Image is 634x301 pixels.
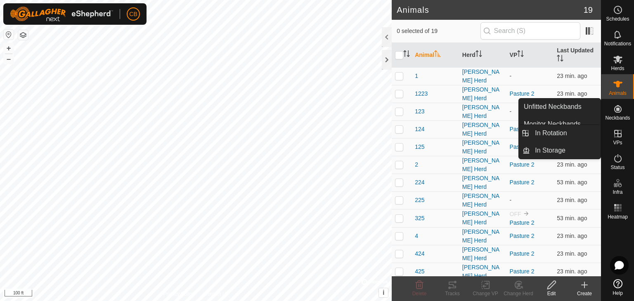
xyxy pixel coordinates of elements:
div: [PERSON_NAME] Herd [462,192,503,209]
div: Change Herd [502,290,535,297]
a: In Storage [530,142,601,159]
a: Help [601,276,634,299]
span: Status [610,165,625,170]
button: i [379,288,388,297]
app-display-virtual-paddock-transition: - [510,73,512,79]
div: [PERSON_NAME] Herd [462,156,503,174]
img: to [523,210,530,217]
a: Pasture 2 [510,161,535,168]
span: 424 [415,249,424,258]
span: 123 [415,107,424,116]
span: Aug 25, 2025, 8:00 PM [557,90,587,97]
button: Map Layers [18,30,28,40]
span: 4 [415,232,418,240]
a: Pasture 2 [510,250,535,257]
th: Herd [459,43,506,68]
span: Infra [613,190,622,195]
div: [PERSON_NAME] Herd [462,228,503,245]
div: [PERSON_NAME] Herd [462,263,503,280]
img: Gallagher Logo [10,7,113,21]
div: Change VP [469,290,502,297]
div: [PERSON_NAME] Herd [462,209,503,227]
span: 2 [415,160,418,169]
th: Last Updated [554,43,601,68]
a: Monitor Neckbands [519,116,601,132]
div: Edit [535,290,568,297]
div: [PERSON_NAME] Herd [462,139,503,156]
a: Privacy Policy [163,290,194,298]
th: Animal [412,43,459,68]
span: Notifications [604,41,631,46]
th: VP [506,43,554,68]
span: Aug 25, 2025, 7:30 PM [557,179,587,186]
span: 19 [584,4,593,16]
p-sorticon: Activate to sort [434,52,441,58]
span: In Storage [535,146,565,155]
span: VPs [613,140,622,145]
span: 325 [415,214,424,223]
input: Search (S) [480,22,580,40]
span: Help [613,291,623,296]
span: 425 [415,267,424,276]
div: [PERSON_NAME] Herd [462,174,503,191]
a: Contact Us [204,290,228,298]
span: 1223 [415,89,428,98]
span: Unfitted Neckbands [524,102,582,112]
span: Aug 25, 2025, 8:00 PM [557,233,587,239]
button: Reset Map [4,30,14,40]
app-display-virtual-paddock-transition: - [510,108,512,115]
span: Animals [609,91,627,96]
span: Aug 25, 2025, 8:00 PM [557,250,587,257]
span: 1 [415,72,418,80]
div: [PERSON_NAME] Herd [462,245,503,263]
span: Aug 25, 2025, 8:00 PM [557,73,587,79]
div: [PERSON_NAME] Herd [462,103,503,120]
li: In Rotation [519,125,601,141]
span: Schedules [606,16,629,21]
span: Aug 25, 2025, 8:00 PM [557,161,587,168]
h2: Animals [397,5,584,15]
p-sorticon: Activate to sort [475,52,482,58]
a: Pasture 2 [510,233,535,239]
div: Create [568,290,601,297]
a: Pasture 2 [510,126,535,132]
span: i [383,289,384,296]
a: Pasture 2 [510,268,535,275]
div: [PERSON_NAME] Herd [462,68,503,85]
button: – [4,54,14,64]
span: Herds [611,66,624,71]
span: CB [129,10,137,19]
a: Unfitted Neckbands [519,99,601,115]
span: Aug 25, 2025, 8:00 PM [557,197,587,203]
span: 124 [415,125,424,134]
span: Aug 25, 2025, 8:00 PM [557,268,587,275]
p-sorticon: Activate to sort [517,52,524,58]
a: Pasture 2 [510,90,535,97]
span: Monitor Neckbands [524,119,581,129]
div: [PERSON_NAME] Herd [462,121,503,138]
app-display-virtual-paddock-transition: - [510,197,512,203]
li: In Storage [519,142,601,159]
a: Pasture 2 [510,143,535,150]
span: Delete [412,291,427,296]
p-sorticon: Activate to sort [557,56,563,63]
span: Heatmap [608,214,628,219]
p-sorticon: Activate to sort [403,52,410,58]
span: 0 selected of 19 [397,27,480,35]
a: In Rotation [530,125,601,141]
button: + [4,43,14,53]
div: Tracks [436,290,469,297]
span: 125 [415,143,424,151]
span: 225 [415,196,424,205]
span: 224 [415,178,424,187]
a: Pasture 2 [510,219,535,226]
div: [PERSON_NAME] Herd [462,85,503,103]
span: Aug 25, 2025, 7:30 PM [557,215,587,221]
span: Neckbands [605,115,630,120]
span: OFF [510,211,521,217]
span: In Rotation [535,128,567,138]
a: Pasture 2 [510,179,535,186]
